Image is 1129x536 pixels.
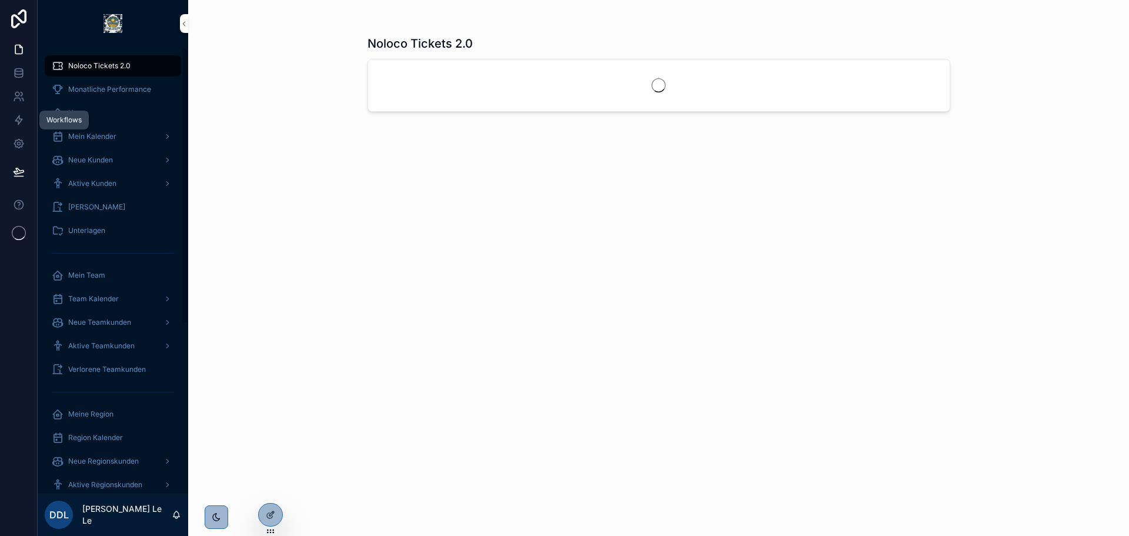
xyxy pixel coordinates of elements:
a: Mein Team [45,265,181,286]
a: Unterlagen [45,220,181,241]
a: Neue Teamkunden [45,312,181,333]
span: Team Kalender [68,294,119,304]
span: Neue Regionskunden [68,457,139,466]
img: App logo [103,14,122,33]
a: Verlorene Teamkunden [45,359,181,380]
a: Aktive Teamkunden [45,335,181,357]
a: Home [45,102,181,124]
a: Aktive Regionskunden [45,474,181,495]
span: Neue Teamkunden [68,318,131,327]
span: Mein Kalender [68,132,116,141]
a: Aktive Kunden [45,173,181,194]
span: Aktive Teamkunden [68,341,135,351]
span: Mein Team [68,271,105,280]
span: Monatliche Performance [68,85,151,94]
a: Meine Region [45,404,181,425]
span: Aktive Kunden [68,179,116,188]
a: Neue Kunden [45,149,181,171]
h1: Noloco Tickets 2.0 [368,35,473,52]
a: [PERSON_NAME] [45,197,181,218]
span: Meine Region [68,410,113,419]
span: Verlorene Teamkunden [68,365,146,374]
span: Neue Kunden [68,155,113,165]
a: Monatliche Performance [45,79,181,100]
span: Aktive Regionskunden [68,480,142,490]
p: [PERSON_NAME] Le Le [82,503,172,527]
a: Team Kalender [45,288,181,309]
span: Unterlagen [68,226,105,235]
div: scrollable content [38,47,188,494]
a: Region Kalender [45,427,181,448]
span: Home [68,108,88,118]
a: Neue Regionskunden [45,451,181,472]
span: Noloco Tickets 2.0 [68,61,131,71]
span: [PERSON_NAME] [68,202,125,212]
a: Noloco Tickets 2.0 [45,55,181,76]
span: DDL [49,508,69,522]
div: Workflows [46,115,82,125]
span: Region Kalender [68,433,123,442]
a: Mein Kalender [45,126,181,147]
